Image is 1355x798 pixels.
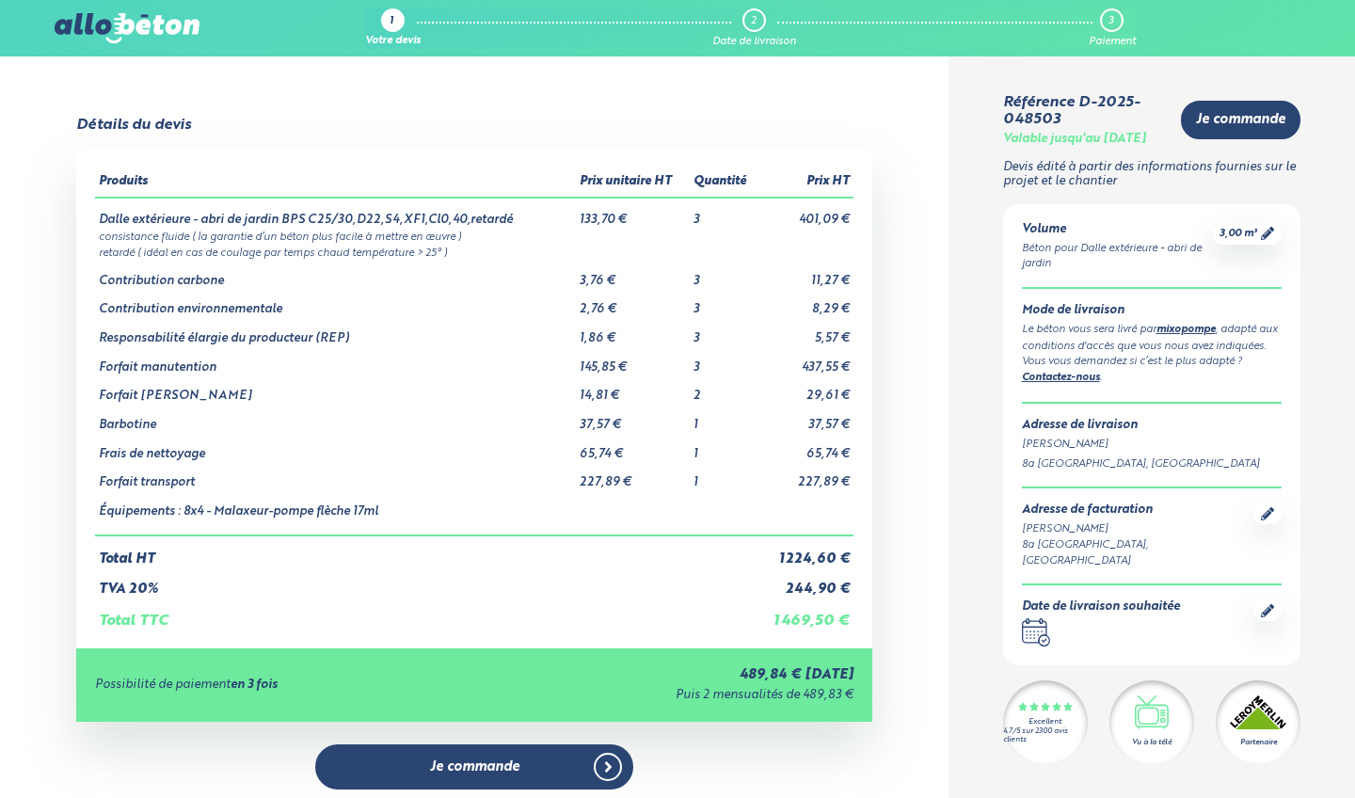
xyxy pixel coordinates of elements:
div: Vous vous demandez si c’est le plus adapté ? . [1022,354,1283,387]
div: 8a [GEOGRAPHIC_DATA], [GEOGRAPHIC_DATA] [1022,537,1254,569]
td: 11,27 € [758,260,854,289]
th: Produits [95,168,576,198]
td: 1 469,50 € [758,598,854,630]
td: Barbotine [95,404,576,433]
img: allobéton [55,13,199,43]
td: 244,90 € [758,567,854,598]
div: Béton pour Dalle extérieure - abri de jardin [1022,241,1213,273]
td: 1,86 € [576,317,690,346]
td: 1 224,60 € [758,535,854,567]
div: 489,84 € [DATE] [479,667,853,683]
td: TVA 20% [95,567,758,598]
div: [PERSON_NAME] [1022,437,1283,453]
th: Prix HT [758,168,854,198]
div: Détails du devis [76,117,191,134]
a: 2 Date de livraison [712,8,796,48]
span: Je commande [1196,112,1285,128]
td: Contribution carbone [95,260,576,289]
td: 145,85 € [576,346,690,375]
td: 133,70 € [576,198,690,228]
div: Référence D-2025-048503 [1003,94,1167,129]
td: 5,57 € [758,317,854,346]
td: 14,81 € [576,375,690,404]
td: 227,89 € [576,461,690,490]
div: Possibilité de paiement [95,678,480,693]
td: 1 [690,404,758,433]
td: 3 [690,260,758,289]
td: 37,57 € [576,404,690,433]
td: consistance fluide ( la garantie d’un béton plus facile à mettre en œuvre ) [95,228,854,244]
td: Équipements : 8x4 - Malaxeur-pompe flèche 17ml [95,490,576,535]
td: 65,74 € [576,433,690,462]
td: Contribution environnementale [95,288,576,317]
td: Forfait [PERSON_NAME] [95,375,576,404]
td: Forfait transport [95,461,576,490]
div: 8a [GEOGRAPHIC_DATA], [GEOGRAPHIC_DATA] [1022,456,1283,472]
div: Date de livraison [712,36,796,48]
div: Votre devis [365,36,421,48]
div: Mode de livraison [1022,304,1283,318]
td: 437,55 € [758,346,854,375]
a: Contactez-nous [1022,373,1100,383]
a: 1 Votre devis [365,8,421,48]
div: [PERSON_NAME] [1022,521,1254,537]
div: Vu à la télé [1132,737,1172,748]
iframe: Help widget launcher [1188,725,1334,777]
td: 1 [690,433,758,462]
td: 2 [690,375,758,404]
a: mixopompe [1156,325,1216,335]
div: Le béton vous sera livré par , adapté aux conditions d'accès que vous nous avez indiquées. [1022,322,1283,355]
td: 3 [690,317,758,346]
div: 1 [390,16,393,28]
div: Valable jusqu'au [DATE] [1003,133,1146,147]
td: 3 [690,198,758,228]
td: Responsabilité élargie du producteur (REP) [95,317,576,346]
div: 3 [1108,15,1113,27]
td: Total TTC [95,598,758,630]
th: Quantité [690,168,758,198]
td: 1 [690,461,758,490]
td: 2,76 € [576,288,690,317]
div: Puis 2 mensualités de 489,83 € [479,689,853,703]
div: 2 [751,15,757,27]
div: 4.7/5 sur 2300 avis clients [1003,727,1088,744]
td: Dalle extérieure - abri de jardin BPS C25/30,D22,S4,XF1,Cl0,40,retardé [95,198,576,228]
td: 65,74 € [758,433,854,462]
td: 29,61 € [758,375,854,404]
td: Frais de nettoyage [95,433,576,462]
td: 3 [690,288,758,317]
p: Devis édité à partir des informations fournies sur le projet et le chantier [1003,161,1301,188]
a: Je commande [1181,101,1300,139]
td: 3,76 € [576,260,690,289]
div: Adresse de facturation [1022,503,1254,518]
div: Excellent [1028,718,1061,726]
td: 401,09 € [758,198,854,228]
td: 227,89 € [758,461,854,490]
td: 3 [690,346,758,375]
td: retardé ( idéal en cas de coulage par temps chaud température > 25° ) [95,244,854,260]
a: Je commande [315,744,634,790]
span: Je commande [430,759,519,775]
td: Forfait manutention [95,346,576,375]
th: Prix unitaire HT [576,168,690,198]
div: Adresse de livraison [1022,419,1283,433]
td: 8,29 € [758,288,854,317]
div: Volume [1022,223,1213,237]
strong: en 3 fois [231,678,278,691]
td: Total HT [95,535,758,567]
td: 37,57 € [758,404,854,433]
a: 3 Paiement [1089,8,1136,48]
div: Paiement [1089,36,1136,48]
div: Date de livraison souhaitée [1022,600,1180,614]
